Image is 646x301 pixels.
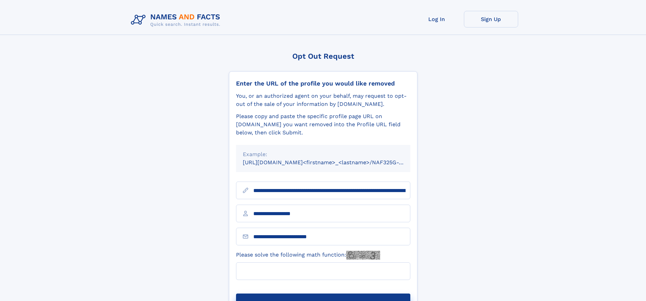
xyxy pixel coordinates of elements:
img: Logo Names and Facts [128,11,226,29]
div: Please copy and paste the specific profile page URL on [DOMAIN_NAME] you want removed into the Pr... [236,112,410,137]
label: Please solve the following math function: [236,251,380,260]
div: Enter the URL of the profile you would like removed [236,80,410,87]
div: Example: [243,150,404,158]
div: You, or an authorized agent on your behalf, may request to opt-out of the sale of your informatio... [236,92,410,108]
small: [URL][DOMAIN_NAME]<firstname>_<lastname>/NAF325G-xxxxxxxx [243,159,423,166]
a: Log In [410,11,464,27]
a: Sign Up [464,11,518,27]
div: Opt Out Request [229,52,417,60]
